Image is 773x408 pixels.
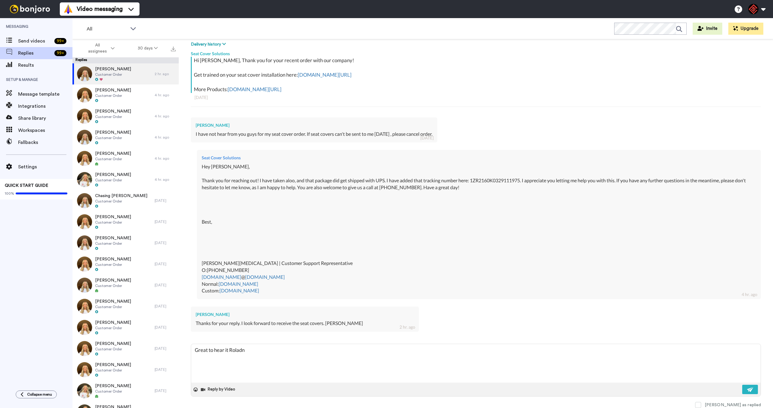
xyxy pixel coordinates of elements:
[155,93,176,97] div: 4 hr. ago
[95,172,131,178] span: [PERSON_NAME]
[155,72,176,76] div: 2 hr. ago
[298,72,351,78] a: [DOMAIN_NAME][URL]
[77,299,92,314] img: 67399500-55d2-4eab-b767-1f549c746439-thumb.jpg
[72,57,179,63] div: Replies
[126,43,169,54] button: 30 days
[77,130,92,145] img: 036751aa-f9be-411c-b915-3c9933234beb-thumb.jpg
[95,283,131,288] span: Customer Order
[77,362,92,377] img: 44d2f8e0-d7c2-4046-90ac-c42796517c3b-thumb.jpg
[54,50,66,56] div: 99 +
[72,169,179,190] a: [PERSON_NAME]Customer Order4 hr. ago
[95,362,131,368] span: [PERSON_NAME]
[95,320,131,326] span: [PERSON_NAME]
[72,127,179,148] a: [PERSON_NAME]Customer Order4 hr. ago
[95,178,131,183] span: Customer Order
[155,346,176,351] div: [DATE]
[155,304,176,309] div: [DATE]
[155,367,176,372] div: [DATE]
[95,347,131,352] span: Customer Order
[95,72,131,77] span: Customer Order
[77,66,92,81] img: 7a7b60e0-a2e3-41b4-b711-80f08efe35d1-thumb.jpg
[18,103,72,110] span: Integrations
[18,49,52,57] span: Replies
[196,131,432,138] div: I have not hear from you guys for my seat cover order. If seat covers can't be sent to me [DATE] ...
[194,57,759,93] div: Hi [PERSON_NAME], Thank you for your recent order with our company! Get trained on your seat cove...
[228,86,281,92] a: [DOMAIN_NAME][URL]
[155,325,176,330] div: [DATE]
[72,84,179,106] a: [PERSON_NAME]Customer Order4 hr. ago
[747,387,754,392] img: send-white.svg
[219,281,258,287] a: [DOMAIN_NAME]
[155,114,176,119] div: 4 hr. ago
[171,46,176,51] img: export.svg
[77,383,92,398] img: d3a7a8f6-334b-4077-b7a6-14b41f891b3d-thumb.jpg
[77,214,92,229] img: d2686785-8f53-4271-8eae-b986a806cf62-thumb.jpg
[95,241,131,246] span: Customer Order
[95,199,147,204] span: Customer Order
[5,191,14,196] span: 100%
[155,388,176,393] div: [DATE]
[169,44,178,53] button: Export all results that match these filters now.
[95,93,131,98] span: Customer Order
[74,40,126,57] button: All assignees
[95,277,131,283] span: [PERSON_NAME]
[18,37,52,45] span: Send videos
[72,232,179,253] a: [PERSON_NAME]Customer Order[DATE]
[220,288,259,293] a: [DOMAIN_NAME]
[95,304,131,309] span: Customer Order
[72,296,179,317] a: [PERSON_NAME]Customer Order[DATE]
[705,402,761,408] div: [PERSON_NAME] as replied
[245,274,285,280] a: [DOMAIN_NAME]
[95,214,131,220] span: [PERSON_NAME]
[18,115,72,122] span: Share library
[95,368,131,373] span: Customer Order
[95,114,131,119] span: Customer Order
[196,311,414,317] div: [PERSON_NAME]
[95,383,131,389] span: [PERSON_NAME]
[155,262,176,266] div: [DATE]
[155,156,176,161] div: 4 hr. ago
[728,23,763,35] button: Upgrade
[155,177,176,182] div: 4 hr. ago
[95,262,131,267] span: Customer Order
[742,292,757,298] div: 4 hr. ago
[155,198,176,203] div: [DATE]
[77,257,92,272] img: b03c2c22-6a48-482b-bf23-d3052d6bd9f3-thumb.jpg
[155,219,176,224] div: [DATE]
[77,151,92,166] img: 434142d7-c6ed-4c05-9b84-f9bcb7f196e3-thumb.jpg
[95,66,131,72] span: [PERSON_NAME]
[399,324,415,330] div: 2 hr. ago
[95,193,147,199] span: Chasing [PERSON_NAME]
[72,380,179,401] a: [PERSON_NAME]Customer Order[DATE]
[155,135,176,140] div: 4 hr. ago
[72,106,179,127] a: [PERSON_NAME]Customer Order4 hr. ago
[77,278,92,293] img: 51607d62-fee8-4b3c-a29c-50165726029e-thumb.jpg
[18,91,72,98] span: Message template
[191,344,761,383] textarea: Great to hear it Roladn
[18,139,72,146] span: Fallbacks
[87,25,127,33] span: All
[5,183,48,188] span: QUICK START GUIDE
[72,317,179,338] a: [PERSON_NAME]Customer Order[DATE]
[85,42,110,54] span: All assignees
[95,256,131,262] span: [PERSON_NAME]
[95,341,131,347] span: [PERSON_NAME]
[196,320,414,327] div: Thanks for your reply. I look forward to receive the seat covers. [PERSON_NAME]
[693,23,722,35] button: Invite
[72,359,179,380] a: [PERSON_NAME]Customer Order[DATE]
[95,157,131,161] span: Customer Order
[155,241,176,245] div: [DATE]
[77,5,123,13] span: Video messaging
[77,172,92,187] img: f0d36fcb-40ce-41f9-bc78-fb01478e433e-thumb.jpg
[95,135,131,140] span: Customer Order
[202,274,241,280] a: [DOMAIN_NAME]
[72,253,179,275] a: [PERSON_NAME]Customer Order[DATE]
[200,385,237,394] button: Reply by Video
[77,235,92,250] img: b16e17cf-ed54-4663-883d-5267cff4386d-thumb.jpg
[194,94,757,100] div: [DATE]
[95,235,131,241] span: [PERSON_NAME]
[77,109,92,124] img: d19811c7-2937-41f4-b058-6dbe87269fd1-thumb.jpg
[16,390,57,398] button: Collapse menu
[191,41,228,48] button: Delivery history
